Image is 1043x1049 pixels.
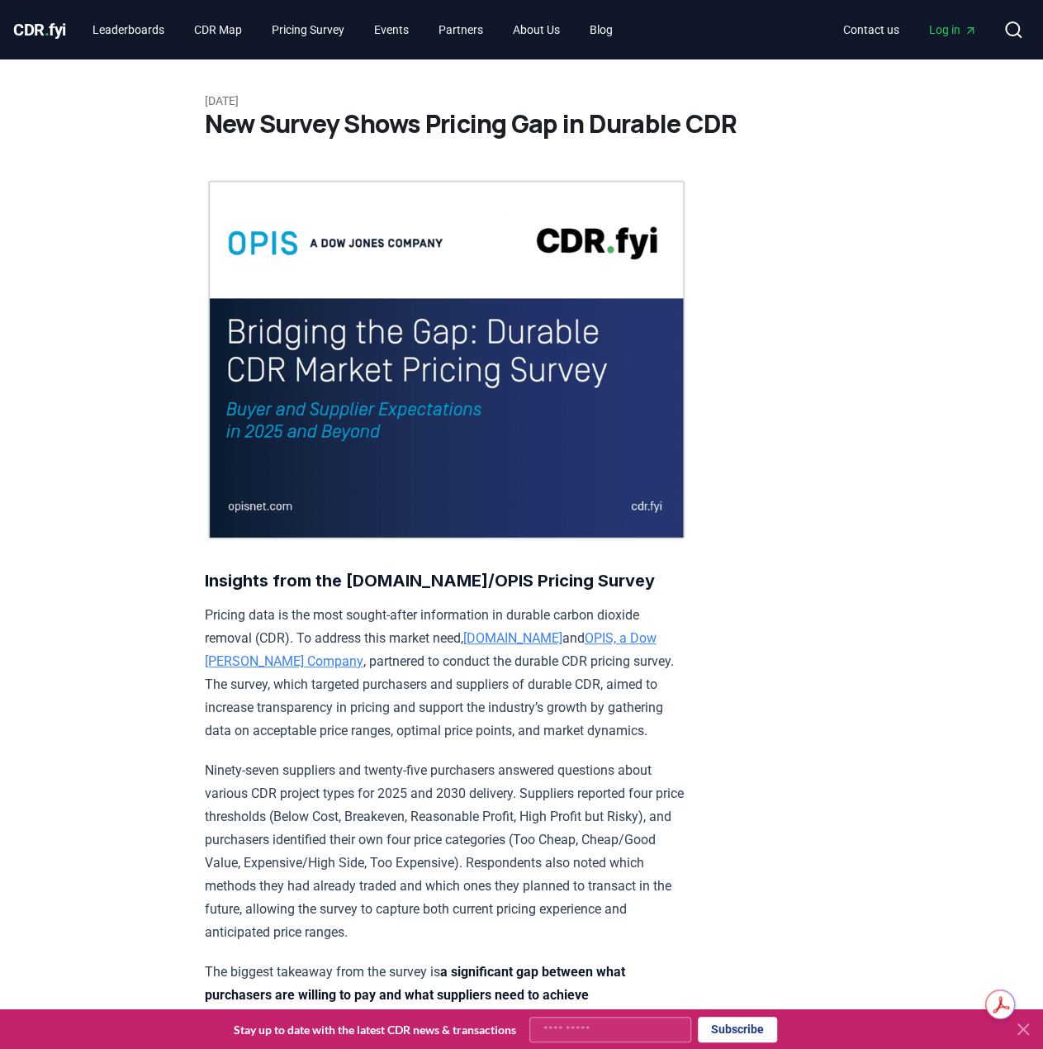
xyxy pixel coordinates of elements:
[181,15,255,45] a: CDR Map
[45,20,50,40] span: .
[205,604,688,743] p: Pricing data is the most sought-after information in durable carbon dioxide removal (CDR). To add...
[830,15,990,45] nav: Main
[258,15,358,45] a: Pricing Survey
[13,18,66,41] a: CDR.fyi
[13,20,66,40] span: CDR fyi
[361,15,422,45] a: Events
[79,15,626,45] nav: Main
[205,964,625,1026] strong: a significant gap between what purchasers are willing to pay and what suppliers need to achieve p...
[205,178,688,541] img: blog post image
[500,15,573,45] a: About Us
[425,15,496,45] a: Partners
[205,93,839,109] p: [DATE]
[205,630,657,669] a: OPIS, a Dow [PERSON_NAME] Company
[576,15,626,45] a: Blog
[929,21,977,38] span: Log in
[205,759,688,944] p: Ninety-seven suppliers and twenty-five purchasers answered questions about various CDR project ty...
[79,15,178,45] a: Leaderboards
[916,15,990,45] a: Log in
[463,630,562,646] a: [DOMAIN_NAME]
[205,961,688,1030] p: The biggest takeaway from the survey is This gap is biggest for 2025 but remains substantial for ...
[830,15,913,45] a: Contact us
[205,571,655,591] strong: Insights from the [DOMAIN_NAME]/OPIS Pricing Survey
[205,109,839,139] h1: New Survey Shows Pricing Gap in Durable CDR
